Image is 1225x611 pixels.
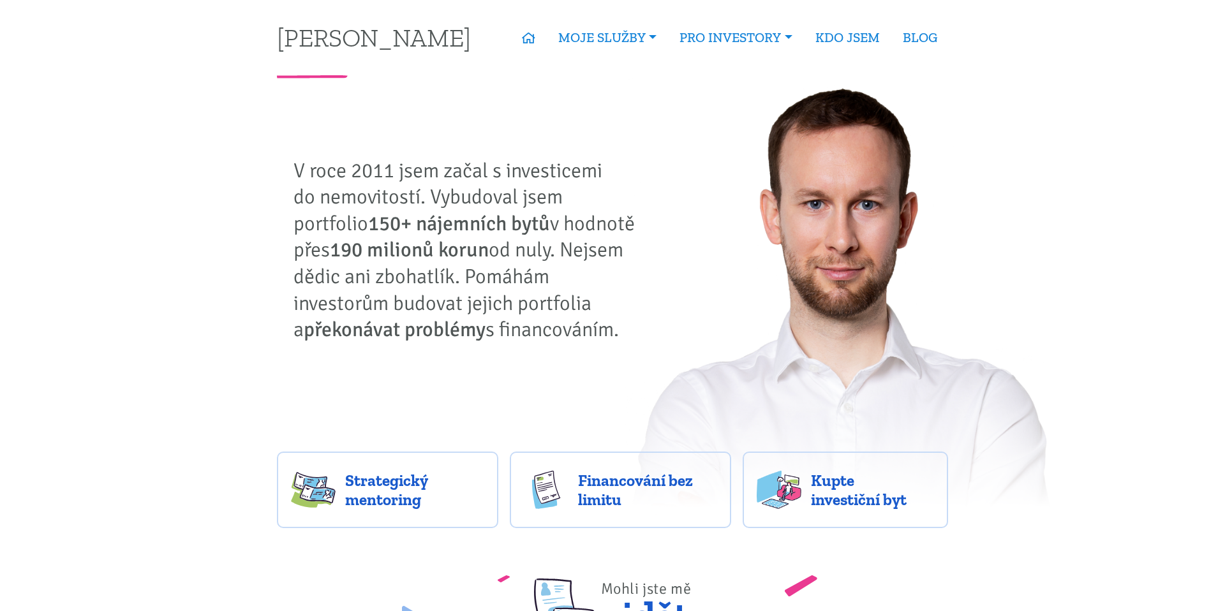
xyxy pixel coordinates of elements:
a: PRO INVESTORY [668,23,803,52]
a: Financování bez limitu [510,452,731,528]
a: Kupte investiční byt [743,452,949,528]
a: KDO JSEM [804,23,891,52]
strong: 190 milionů korun [330,237,489,262]
a: Strategický mentoring [277,452,498,528]
img: finance [524,471,568,509]
a: MOJE SLUŽBY [547,23,668,52]
span: Financování bez limitu [578,471,717,509]
img: flats [757,471,801,509]
a: [PERSON_NAME] [277,25,471,50]
p: V roce 2011 jsem začal s investicemi do nemovitostí. Vybudoval jsem portfolio v hodnotě přes od n... [293,158,644,343]
span: Strategický mentoring [345,471,484,509]
strong: překonávat problémy [304,317,486,342]
img: strategy [291,471,336,509]
a: BLOG [891,23,949,52]
span: Kupte investiční byt [811,471,935,509]
span: Mohli jste mě [601,579,692,598]
strong: 150+ nájemních bytů [368,211,550,236]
